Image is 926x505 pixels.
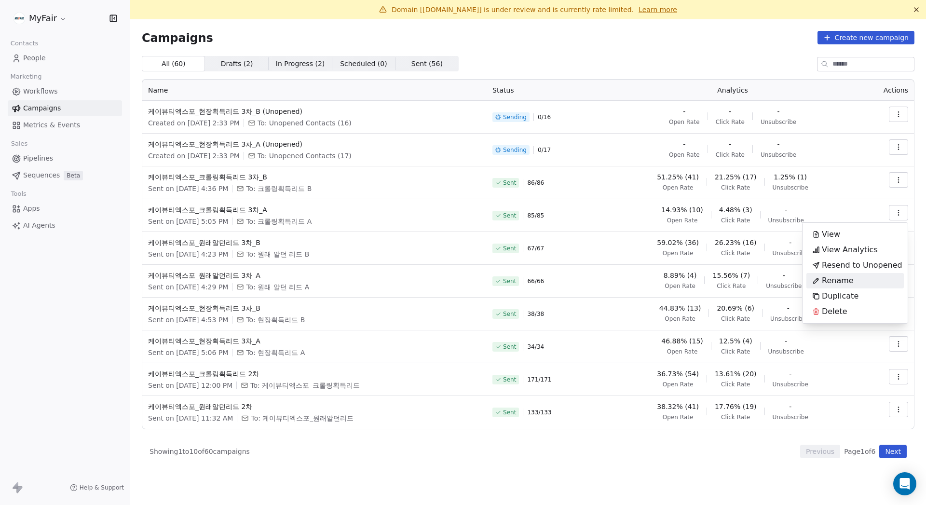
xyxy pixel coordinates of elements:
[822,306,847,317] span: Delete
[822,229,840,240] span: View
[822,275,854,287] span: Rename
[822,290,858,302] span: Duplicate
[806,227,904,319] div: Suggestions
[822,259,902,271] span: Resend to Unopened
[822,244,878,256] span: View Analytics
